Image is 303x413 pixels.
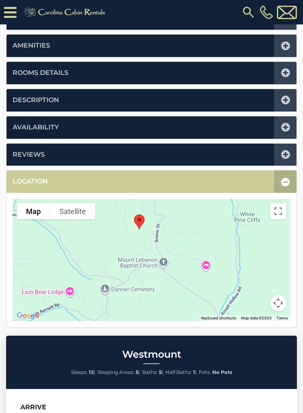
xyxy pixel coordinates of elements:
[165,369,192,375] span: Half Baths:
[71,367,95,378] li: |
[142,369,158,375] span: Baths:
[13,41,50,50] a: Amenities
[13,177,48,186] a: Location
[13,123,59,132] a: Availability
[159,369,162,375] strong: 5
[17,203,50,219] button: Show street map
[193,369,195,375] strong: 1
[241,5,256,20] img: search-regular.svg
[97,367,140,378] li: |
[13,96,59,105] a: Description
[13,150,45,160] a: Reviews
[15,310,42,321] img: Google
[131,211,148,233] div: Westmount
[201,315,236,321] button: Keyboard shortcuts
[165,367,197,378] li: |
[199,369,211,375] span: Pets:
[8,349,295,360] h2: Westmount
[89,369,94,375] strong: 12
[212,369,232,375] strong: No Pets
[258,5,275,19] a: [PHONE_NUMBER]
[277,316,288,320] a: Terms (opens in new tab)
[50,203,95,219] button: Show satellite imagery
[241,316,272,320] span: Map data ©2025
[20,403,46,411] label: Arrive
[71,369,88,375] span: Sleeps:
[97,369,134,375] span: Sleeping Areas:
[15,310,42,321] a: Open this area in Google Maps (opens a new window)
[136,369,138,375] strong: 5
[21,6,111,19] img: Khaki-logo.png
[270,295,286,311] button: Map camera controls
[13,68,68,78] a: Rooms Details
[142,367,163,378] li: |
[270,203,286,219] button: Toggle fullscreen view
